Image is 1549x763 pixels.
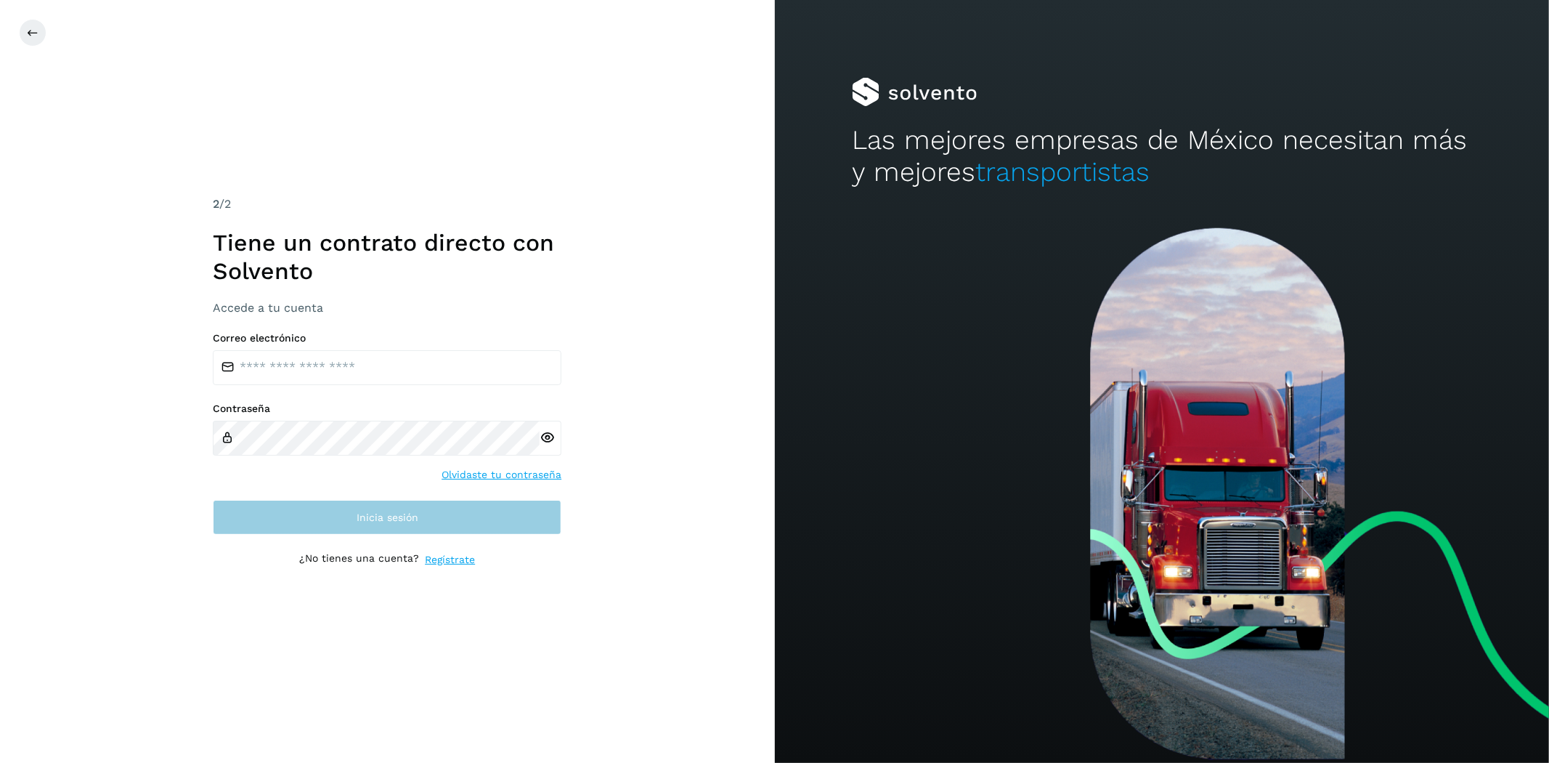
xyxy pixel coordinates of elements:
[213,500,561,535] button: Inicia sesión
[299,552,419,568] p: ¿No tienes una cuenta?
[357,512,418,522] span: Inicia sesión
[442,467,561,483] a: Olvidaste tu contraseña
[213,229,561,285] h1: Tiene un contrato directo con Solvento
[213,403,561,415] label: Contraseña
[852,124,1471,189] h2: Las mejores empresas de México necesitan más y mejores
[213,332,561,344] label: Correo electrónico
[975,156,1150,187] span: transportistas
[213,301,561,315] h3: Accede a tu cuenta
[213,195,561,213] div: /2
[213,197,219,211] span: 2
[425,552,475,568] a: Regístrate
